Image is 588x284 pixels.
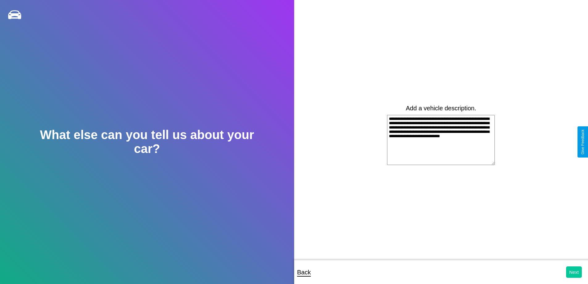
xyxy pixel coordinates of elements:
[297,267,311,278] p: Back
[406,105,476,112] label: Add a vehicle description.
[566,266,582,278] button: Next
[29,128,265,156] h2: What else can you tell us about your car?
[581,129,585,155] div: Give Feedback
